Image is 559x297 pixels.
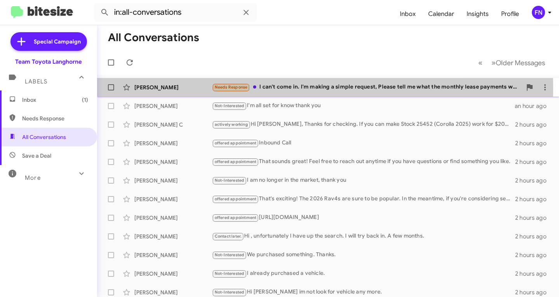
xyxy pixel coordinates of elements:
[515,139,553,147] div: 2 hours ago
[212,250,515,259] div: We purchased something. Thanks.
[134,102,212,110] div: [PERSON_NAME]
[108,31,199,44] h1: All Conversations
[82,96,88,104] span: (1)
[134,288,212,296] div: [PERSON_NAME]
[212,213,515,222] div: [URL][DOMAIN_NAME]
[212,101,515,110] div: I'm all set for know thank you
[212,157,515,166] div: That sounds great! Feel free to reach out anytime if you have questions or find something you like.
[212,288,515,297] div: Hi [PERSON_NAME] im not look for vehicle any more.
[215,234,242,239] span: Contact later.
[212,83,522,92] div: I can't come in. I'm making a simple request, Please tell me what the monthly lease payments woul...
[134,195,212,203] div: [PERSON_NAME]
[212,139,515,148] div: Inbound Call
[22,96,88,104] span: Inbox
[134,121,212,129] div: [PERSON_NAME] C
[515,233,553,240] div: 2 hours ago
[134,270,212,278] div: [PERSON_NAME]
[532,6,545,19] div: FN
[491,58,496,68] span: »
[215,290,245,295] span: Not-Interested
[212,232,515,241] div: Hi , unfortunately I have up the search. I will try back in. A few months.
[515,121,553,129] div: 2 hours ago
[515,270,553,278] div: 2 hours ago
[22,115,88,122] span: Needs Response
[515,195,553,203] div: 2 hours ago
[134,251,212,259] div: [PERSON_NAME]
[215,215,257,220] span: offered appointment
[34,38,81,45] span: Special Campaign
[215,141,257,146] span: offered appointment
[422,3,460,25] a: Calendar
[474,55,487,71] button: Previous
[212,195,515,203] div: That's exciting! The 2026 Rav4s are sure to be popular. In the meantime, if you're considering se...
[515,158,553,166] div: 2 hours ago
[212,176,515,185] div: I am no longer in the market, thank you
[134,177,212,184] div: [PERSON_NAME]
[215,271,245,276] span: Not-Interested
[215,159,257,164] span: offered appointment
[495,3,525,25] a: Profile
[460,3,495,25] a: Insights
[134,214,212,222] div: [PERSON_NAME]
[134,83,212,91] div: [PERSON_NAME]
[25,174,41,181] span: More
[515,214,553,222] div: 2 hours ago
[10,32,87,51] a: Special Campaign
[134,158,212,166] div: [PERSON_NAME]
[212,120,515,129] div: Hi [PERSON_NAME], Thanks for checking. If you can make Stock 25452 (Corolla 2025) work for $20K a...
[515,177,553,184] div: 2 hours ago
[22,152,51,160] span: Save a Deal
[215,85,248,90] span: Needs Response
[478,58,483,68] span: «
[215,196,257,201] span: offered appointment
[474,55,550,71] nav: Page navigation example
[134,139,212,147] div: [PERSON_NAME]
[487,55,550,71] button: Next
[394,3,422,25] a: Inbox
[25,78,47,85] span: Labels
[215,252,245,257] span: Not-Interested
[212,269,515,278] div: I already purchased a vehicle.
[215,103,245,108] span: Not-Interested
[134,233,212,240] div: [PERSON_NAME]
[515,102,553,110] div: an hour ago
[215,178,245,183] span: Not-Interested
[94,3,257,22] input: Search
[515,288,553,296] div: 2 hours ago
[525,6,550,19] button: FN
[22,133,66,141] span: All Conversations
[515,251,553,259] div: 2 hours ago
[496,59,545,67] span: Older Messages
[15,58,82,66] div: Team Toyota Langhorne
[215,122,248,127] span: actively working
